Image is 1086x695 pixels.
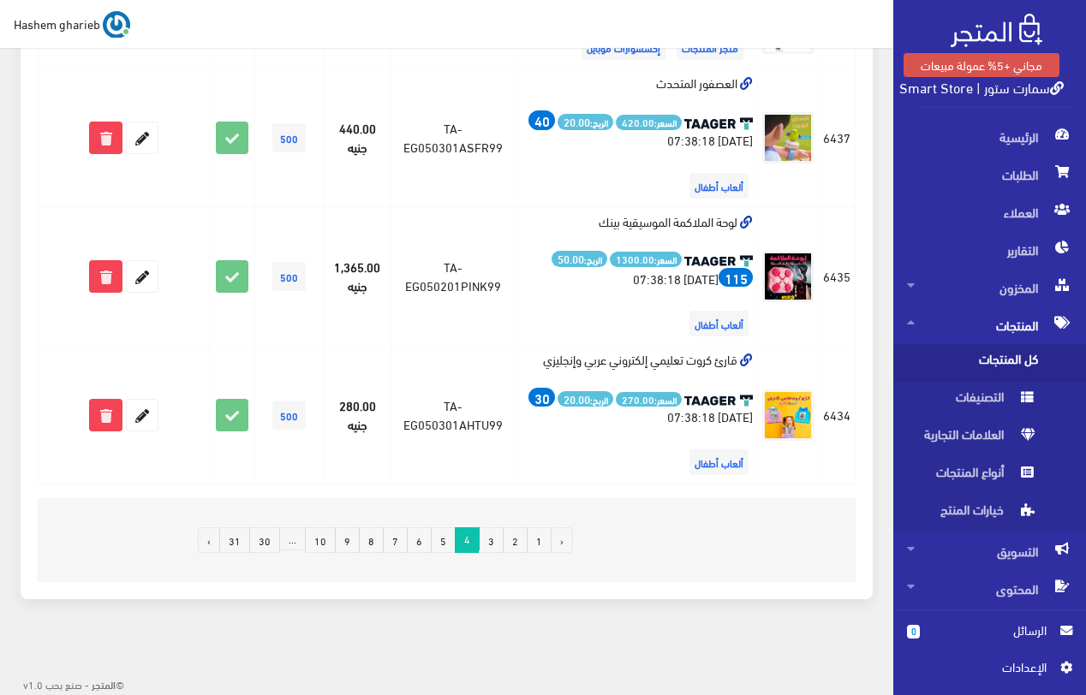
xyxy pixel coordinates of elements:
[324,207,391,346] td: 1,365.00 جنيه
[907,625,920,639] span: 0
[684,255,753,267] img: taager-logo-original.svg
[622,392,654,407] strong: 270.00
[519,388,753,426] div: [DATE] 07:38:18
[893,495,1086,532] a: خيارات المنتج
[431,527,456,553] a: 5
[907,621,1072,657] a: 0 الرسائل
[479,527,504,553] a: 3
[564,113,590,130] strong: 20.00
[558,114,613,130] span: الربح:
[558,391,613,407] span: الربح:
[407,527,432,553] a: 6
[684,117,753,129] img: taager-logo-original.svg
[503,527,528,553] a: 2
[198,527,220,553] a: التالي »
[383,527,408,553] a: 7
[893,457,1086,495] a: أنواع المنتجات
[921,657,1046,676] span: اﻹعدادات
[335,527,360,553] a: 9
[391,68,515,207] td: TA-EG050301ASFR99
[23,674,89,693] span: - صنع بحب v1.0
[951,14,1042,47] img: .
[551,527,573,553] a: « السابق
[907,344,1037,382] span: كل المنتجات
[762,112,814,163] img: 84a59f60-9e5e-4205-893c-2b36907a7989.png
[819,68,856,207] td: 6437
[762,389,814,441] img: f15da24b-59a4-461a-86b4-86df2703aec0.png
[515,346,758,484] td: قارئ كروت تعليمي إلكتروني عربي وإنجليزي
[893,306,1086,344] a: المنتجات
[622,115,654,129] strong: 420.00
[725,267,748,288] strong: 115
[391,207,515,346] td: TA-EG050201PINK99
[907,570,1072,608] span: المحتوى
[907,193,1072,231] span: العملاء
[359,527,384,553] a: 8
[519,110,753,149] div: [DATE] 07:38:18
[391,346,515,484] td: TA-EG050301AHTU99
[893,156,1086,193] a: الطلبات
[324,68,391,207] td: 440.00 جنيه
[893,193,1086,231] a: العملاء
[893,419,1086,457] a: العلامات التجارية
[610,252,682,266] span: السعر:
[904,53,1059,77] a: مجاني +5% عمولة مبيعات
[907,419,1037,457] span: العلامات التجارية
[272,401,306,430] span: 500
[907,457,1037,495] span: أنواع المنتجات
[762,251,814,302] img: 8957a0b8-28bd-42c0-9212-0f7443d571db.png
[616,392,682,407] span: السعر:
[272,262,306,291] span: 500
[515,68,758,207] td: العصفور المتحدث
[552,251,607,267] span: الربح:
[893,269,1086,306] a: المخزون
[7,673,124,695] div: ©
[219,527,250,553] a: 31
[558,250,584,267] strong: 50.00
[689,311,749,336] span: ألعاب أطفال
[616,252,654,266] strong: 1300.00
[564,390,590,407] strong: 20.00
[14,13,100,34] span: Hashem gharieb
[519,249,753,288] div: [DATE] 07:38:18
[249,527,280,553] a: 30
[907,269,1072,306] span: المخزون
[103,11,130,39] img: ...
[14,10,130,38] a: ... Hashem gharieb
[893,118,1086,156] a: الرئيسية
[534,387,550,407] strong: 30
[907,306,1072,344] span: المنتجات
[455,527,480,550] span: 4
[893,231,1086,269] a: التقارير
[907,118,1072,156] span: الرئيسية
[272,123,306,152] span: 500
[907,532,1072,570] span: التسويق
[934,621,1047,639] span: الرسائل
[527,527,552,553] a: 1
[907,231,1072,269] span: التقارير
[684,395,753,407] img: taager-logo-original.svg
[907,495,1037,532] span: خيارات المنتج
[515,207,758,346] td: لوحة الملاكمة الموسيقية بينك
[907,156,1072,193] span: الطلبات
[907,382,1037,419] span: التصنيفات
[689,173,749,199] span: ألعاب أطفال
[689,449,749,475] span: ألعاب أطفال
[899,74,1064,99] a: سمارت ستور | Smart Store
[21,578,86,643] iframe: Drift Widget Chat Controller
[324,346,391,484] td: 280.00 جنيه
[893,570,1086,608] a: المحتوى
[893,344,1086,382] a: كل المنتجات
[534,110,550,130] strong: 40
[616,115,682,129] span: السعر:
[819,207,856,346] td: 6435
[893,382,1086,419] a: التصنيفات
[819,346,856,484] td: 6434
[305,527,336,553] a: 10
[907,657,1072,685] a: اﻹعدادات
[92,676,116,692] strong: المتجر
